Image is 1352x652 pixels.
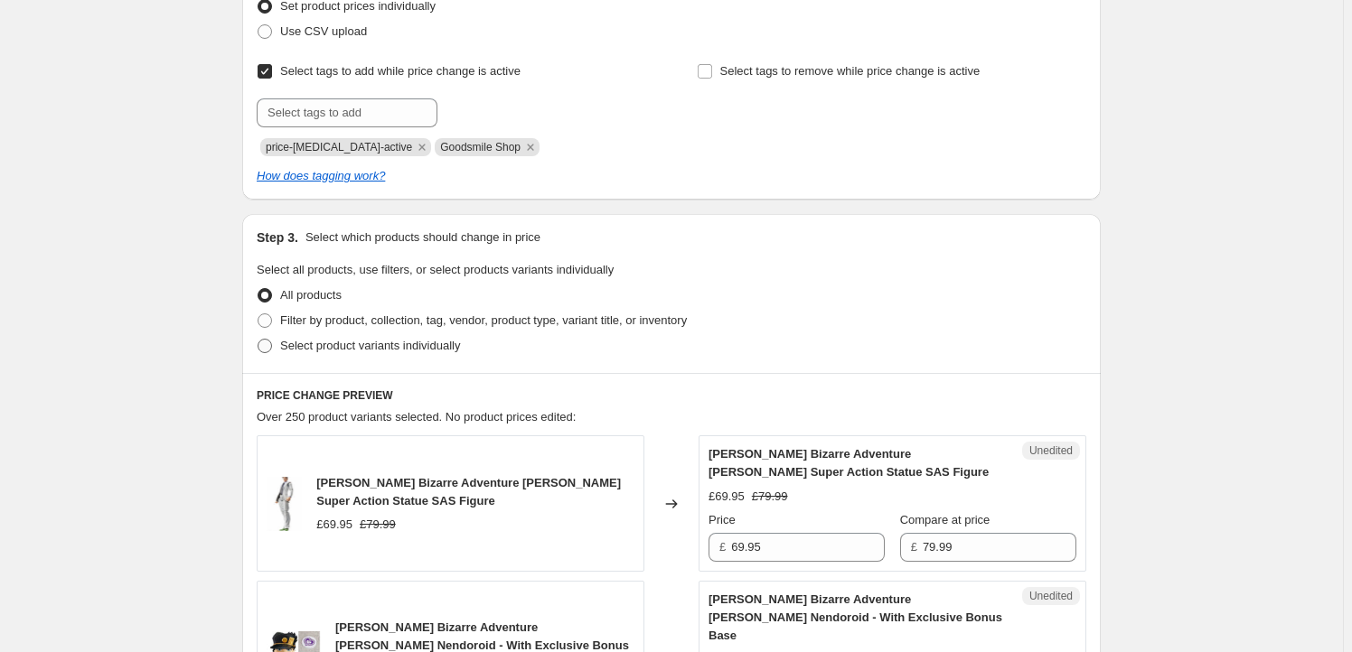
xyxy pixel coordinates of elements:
span: £79.99 [360,517,396,531]
button: Remove price-change-job-active [414,139,430,155]
a: How does tagging work? [257,169,385,182]
button: Remove Goodsmile Shop [522,139,539,155]
p: Select which products should change in price [305,228,540,247]
span: £ [911,540,917,554]
span: Select product variants individually [280,339,460,352]
span: [PERSON_NAME] Bizarre Adventure [PERSON_NAME] Super Action Statue SAS Figure [709,447,989,479]
span: Use CSV upload [280,24,367,38]
input: Select tags to add [257,98,437,127]
span: Compare at price [900,513,991,526]
span: All products [280,288,342,302]
span: [PERSON_NAME] Bizarre Adventure [PERSON_NAME] Nendoroid - With Exclusive Bonus Base [709,592,1002,642]
span: Select tags to add while price change is active [280,64,521,78]
span: Select all products, use filters, or select products variants individually [257,263,614,276]
span: [PERSON_NAME] Bizarre Adventure [PERSON_NAME] Super Action Statue SAS Figure [316,476,621,508]
span: £79.99 [752,489,788,503]
span: £69.95 [709,489,745,503]
img: JoJo_s_Bizarre_Adventure_Kira_Yoshikage_Super_Action_Statue_SAS_Figure_9_80x.jpg [267,477,302,531]
span: Select tags to remove while price change is active [720,64,981,78]
span: Unedited [1029,443,1073,458]
span: Price [709,513,736,526]
span: Goodsmile Shop [440,141,521,154]
span: Over 250 product variants selected. No product prices edited: [257,410,576,424]
h2: Step 3. [257,228,298,247]
h6: PRICE CHANGE PREVIEW [257,388,1086,403]
span: £69.95 [316,517,352,531]
span: Filter by product, collection, tag, vendor, product type, variant title, or inventory [280,313,687,327]
span: Unedited [1029,589,1073,603]
span: £ [719,540,726,554]
span: price-change-job-active [266,141,412,154]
